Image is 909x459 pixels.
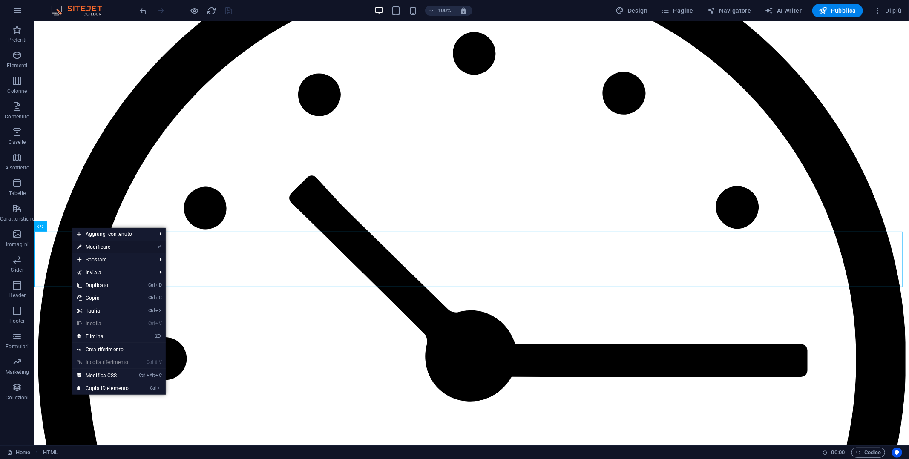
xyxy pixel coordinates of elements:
[49,6,113,16] img: Editor Logo
[150,385,157,391] i: Ctrl
[704,4,754,17] button: Navigatore
[72,279,134,292] a: CtrlDDuplicato
[72,304,134,317] a: CtrlXTaglia
[5,164,29,171] p: A soffietto
[438,6,452,16] h6: 100%
[139,6,149,16] i: Annulla: Sposta elementi (Ctrl+Z)
[855,448,881,458] span: Codice
[765,6,802,15] span: AI Writer
[148,321,155,326] i: Ctrl
[43,448,58,458] span: Fai clic per selezionare. Doppio clic per modificare
[873,6,902,15] span: Di più
[72,292,134,304] a: CtrlCCopia
[138,6,149,16] button: undo
[460,7,468,14] i: Quando ridimensioni, regola automaticamente il livello di zoom in modo che corrisponda al disposi...
[661,6,693,15] span: Pagine
[155,295,161,301] i: C
[7,88,27,95] p: Colonne
[6,343,29,350] p: Formulari
[658,4,697,17] button: Pagine
[6,369,29,376] p: Marketing
[147,373,155,378] i: Alt
[157,385,161,391] i: I
[72,228,153,241] span: Aggiungi contenuto
[7,448,30,458] a: Fai clic per annullare la selezione. Doppio clic per aprire le pagine
[159,359,161,365] i: V
[72,317,134,330] a: CtrlVIncolla
[155,333,161,339] i: ⌦
[9,292,26,299] p: Header
[148,295,155,301] i: Ctrl
[7,62,27,69] p: Elementi
[72,266,153,279] a: Invia a
[207,6,217,16] button: reload
[823,448,845,458] h6: Tempo sessione
[72,330,134,343] a: ⌦Elimina
[819,6,857,15] span: Pubblica
[892,448,902,458] button: Usercentrics
[72,382,134,395] a: CtrlICopia ID elemento
[707,6,751,15] span: Navigatore
[831,448,845,458] span: 00 00
[9,190,26,197] p: Tabelle
[72,343,166,356] a: Crea riferimento
[72,253,153,266] span: Spostare
[72,369,134,382] a: CtrlAltCModifica CSS
[425,6,455,16] button: 100%
[851,448,885,458] button: Codice
[155,282,161,288] i: D
[812,4,863,17] button: Pubblica
[148,308,155,313] i: Ctrl
[11,267,24,273] p: Slider
[139,373,146,378] i: Ctrl
[5,113,29,120] p: Contenuto
[155,373,161,378] i: C
[6,241,29,248] p: Immagini
[154,359,158,365] i: ⇧
[762,4,805,17] button: AI Writer
[9,139,26,146] p: Caselle
[613,4,651,17] button: Design
[207,6,217,16] i: Ricarica la pagina
[870,4,905,17] button: Di più
[72,356,134,369] a: Ctrl⇧VIncolla riferimento
[147,359,153,365] i: Ctrl
[148,282,155,288] i: Ctrl
[155,321,161,326] i: V
[6,394,29,401] p: Collezioni
[616,6,648,15] span: Design
[10,318,25,324] p: Footer
[837,449,839,456] span: :
[155,308,161,313] i: X
[8,37,26,43] p: Preferiti
[72,241,134,253] a: ⏎Modificare
[43,448,58,458] nav: breadcrumb
[158,244,161,250] i: ⏎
